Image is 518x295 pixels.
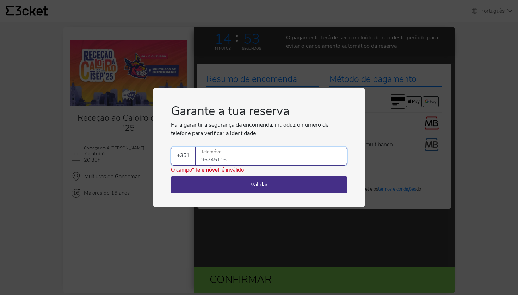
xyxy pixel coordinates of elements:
[171,166,244,174] div: O campo é inválido
[171,176,347,193] button: Validar
[201,147,347,165] input: Telemóvel
[192,166,222,173] b: "Telemóvel"
[171,121,347,137] p: Para garantir a segurança da encomenda, introduz o número de telefone para verificar a identidade
[196,147,347,157] label: Telemóvel
[171,102,347,121] p: Garante a tua reserva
